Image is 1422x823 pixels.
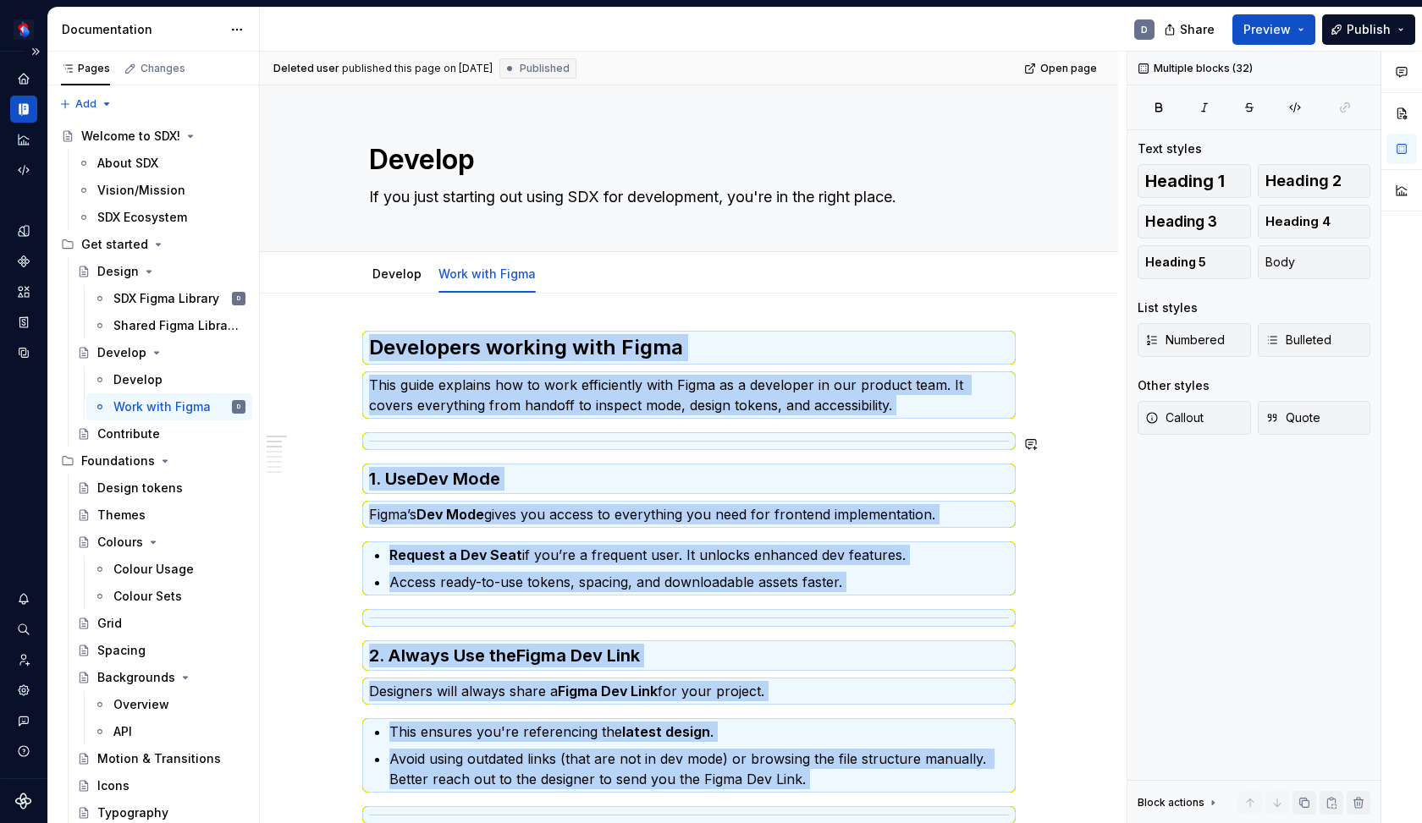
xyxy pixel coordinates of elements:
img: fc0ed557-73b3-4f8f-bd58-0c7fdd7a87c5.png [14,19,34,40]
div: Code automation [10,156,37,184]
div: Welcome to SDX! [81,128,180,145]
textarea: Develop [366,140,1006,180]
p: Avoid using outdated links (that are not in dev mode) or browsing the file structure manually. Be... [389,749,1009,789]
button: Callout [1138,401,1251,435]
div: Work with Figma [432,255,543,291]
a: Design tokens [10,217,37,244]
div: Block actions [1138,796,1204,809]
span: Preview [1243,21,1291,38]
button: Expand sidebar [24,40,47,63]
a: Storybook stories [10,309,37,336]
div: Block actions [1138,791,1220,815]
a: Welcome to SDX! [54,123,252,150]
a: Develop [70,339,252,366]
a: Data sources [10,339,37,366]
div: Typography [97,804,168,821]
button: Add [54,92,118,116]
a: Work with Figma [438,266,536,281]
div: Get started [54,231,252,258]
a: SDX Ecosystem [70,204,252,231]
div: D [1141,23,1148,36]
strong: latest design [622,723,710,740]
button: Body [1258,245,1371,279]
button: Heading 1 [1138,164,1251,198]
div: Contribute [97,425,160,442]
div: SDX Figma Library [113,290,219,307]
span: Share [1180,21,1215,38]
button: Contact support [10,707,37,734]
div: Components [10,248,37,275]
a: Work with FigmaD [86,393,252,420]
div: Backgrounds [97,669,175,686]
button: Bulleted [1258,323,1371,357]
a: SDX Figma LibraryD [86,285,252,312]
a: Grid [70,610,252,637]
span: Heading 1 [1145,173,1225,189]
strong: Request a Dev Seat [389,546,522,563]
div: Develop [113,371,163,388]
div: Other styles [1138,377,1210,394]
div: Analytics [10,126,37,153]
a: Settings [10,677,37,704]
div: Develop [97,344,146,361]
p: Designers will always share a for your project. [369,681,1009,701]
div: Shared Figma Libraries [113,317,242,334]
h2: Developers working with Figma [369,334,1009,361]
div: Spacing [97,642,146,659]
div: Motion & Transitions [97,750,221,767]
a: Documentation [10,96,37,123]
div: Vision/Mission [97,182,185,199]
a: Shared Figma Libraries [86,312,252,339]
strong: Dev Mode [416,469,500,489]
span: Published [520,62,570,75]
textarea: If you just starting out using SDX for development, you're in the right place. [366,184,1006,211]
span: Publish [1347,21,1391,38]
div: API [113,723,132,740]
div: Get started [81,236,148,253]
a: Home [10,65,37,92]
div: Text styles [1138,140,1202,157]
div: Foundations [54,447,252,475]
a: Develop [86,366,252,393]
h3: 2. Always Use the [369,644,1009,667]
span: Callout [1145,409,1204,426]
div: Icons [97,777,130,794]
div: About SDX [97,155,158,172]
strong: Dev Mode [416,506,484,523]
span: Bulleted [1265,332,1331,348]
strong: Figma Dev Link [558,683,658,700]
div: Documentation [62,21,222,38]
strong: Figma Dev Link [516,645,640,666]
div: Design tokens [97,480,183,497]
a: API [86,718,252,745]
p: Figma’s gives you access to everything you need for frontend implementation. [369,504,1009,524]
a: Icons [70,772,252,799]
span: Body [1265,254,1295,271]
div: Search ⌘K [10,616,37,643]
div: D [237,398,240,415]
a: About SDX [70,150,252,177]
div: Design [97,263,139,280]
a: Develop [372,266,422,281]
a: Invite team [10,646,37,673]
button: Publish [1322,14,1415,45]
div: Develop [366,255,428,291]
a: Vision/Mission [70,177,252,204]
span: Heading 5 [1145,254,1206,271]
div: Foundations [81,453,155,469]
span: Deleted user [273,62,339,75]
span: Open page [1040,62,1097,75]
div: Colour Sets [113,588,182,605]
a: Assets [10,278,37,305]
a: Overview [86,691,252,718]
button: Heading 4 [1258,205,1371,239]
a: Themes [70,502,252,529]
a: Colours [70,529,252,556]
button: Heading 2 [1258,164,1371,198]
a: Supernova Logo [15,793,32,809]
